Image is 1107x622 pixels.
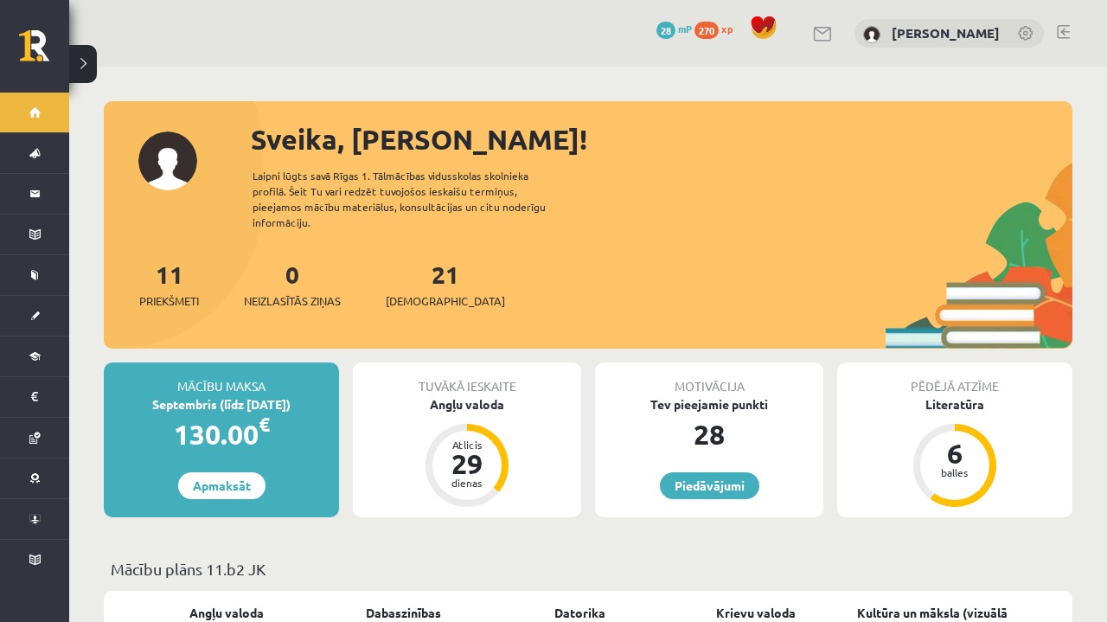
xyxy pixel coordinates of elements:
[178,472,266,499] a: Apmaksāt
[721,22,733,35] span: xp
[139,259,199,310] a: 11Priekšmeti
[104,362,339,395] div: Mācību maksa
[656,22,692,35] a: 28 mP
[441,478,493,488] div: dienas
[656,22,675,39] span: 28
[837,395,1072,414] div: Literatūra
[104,395,339,414] div: Septembris (līdz [DATE])
[595,362,823,395] div: Motivācija
[929,439,981,467] div: 6
[244,259,341,310] a: 0Neizlasītās ziņas
[694,22,719,39] span: 270
[837,362,1072,395] div: Pēdējā atzīme
[111,557,1065,580] p: Mācību plāns 11.b2 JK
[253,168,576,230] div: Laipni lūgts savā Rīgas 1. Tālmācības vidusskolas skolnieka profilā. Šeit Tu vari redzēt tuvojošo...
[353,395,581,510] a: Angļu valoda Atlicis 29 dienas
[595,395,823,414] div: Tev pieejamie punkti
[837,395,1072,510] a: Literatūra 6 balles
[353,395,581,414] div: Angļu valoda
[244,292,341,310] span: Neizlasītās ziņas
[554,604,605,622] a: Datorika
[441,439,493,450] div: Atlicis
[863,26,880,43] img: Betija Mačjuka
[353,362,581,395] div: Tuvākā ieskaite
[19,30,69,74] a: Rīgas 1. Tālmācības vidusskola
[386,292,505,310] span: [DEMOGRAPHIC_DATA]
[366,604,441,622] a: Dabaszinības
[441,450,493,478] div: 29
[716,604,796,622] a: Krievu valoda
[595,414,823,455] div: 28
[678,22,692,35] span: mP
[189,604,264,622] a: Angļu valoda
[251,119,1072,160] div: Sveika, [PERSON_NAME]!
[694,22,741,35] a: 270 xp
[929,467,981,478] div: balles
[386,259,505,310] a: 21[DEMOGRAPHIC_DATA]
[259,412,270,437] span: €
[660,472,759,499] a: Piedāvājumi
[892,24,1000,42] a: [PERSON_NAME]
[104,414,339,455] div: 130.00
[139,292,199,310] span: Priekšmeti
